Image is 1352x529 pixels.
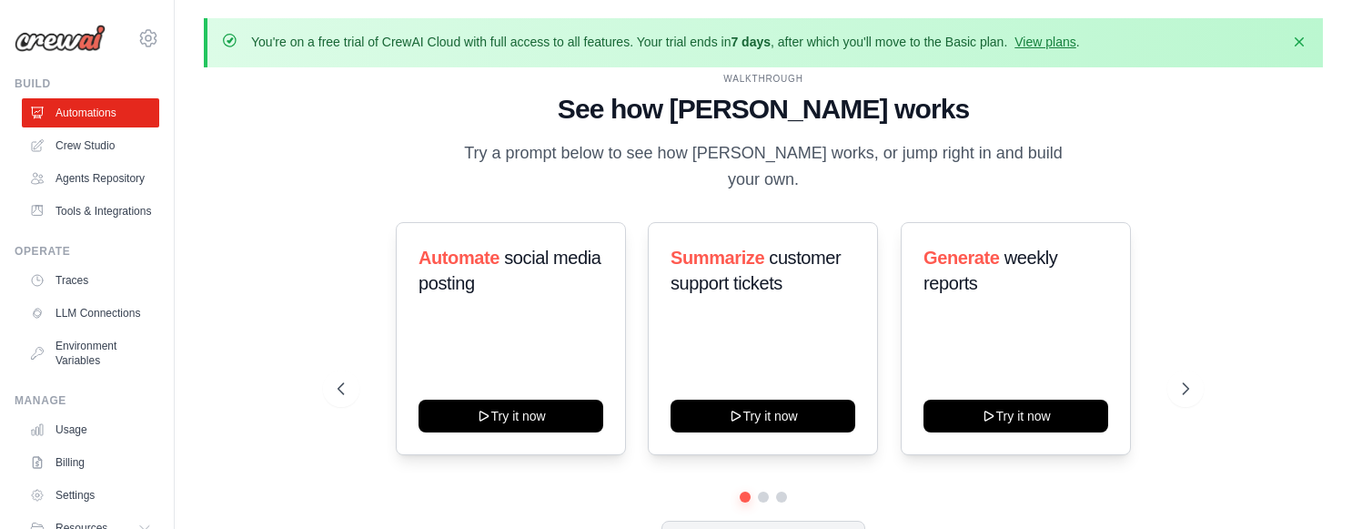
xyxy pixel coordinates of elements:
a: Environment Variables [22,331,159,375]
div: Operate [15,244,159,259]
a: Tools & Integrations [22,197,159,226]
a: Crew Studio [22,131,159,160]
p: Try a prompt below to see how [PERSON_NAME] works, or jump right in and build your own. [458,140,1069,194]
div: WALKTHROUGH [338,72,1189,86]
img: Logo [15,25,106,52]
div: Manage [15,393,159,408]
span: weekly reports [923,248,1057,293]
a: Automations [22,98,159,127]
a: Settings [22,481,159,510]
span: Summarize [671,248,764,268]
a: Agents Repository [22,164,159,193]
a: Usage [22,415,159,444]
span: Automate [419,248,499,268]
a: View plans [1014,35,1075,49]
a: Billing [22,448,159,477]
a: Traces [22,266,159,295]
strong: 7 days [731,35,771,49]
span: social media posting [419,248,601,293]
a: LLM Connections [22,299,159,328]
div: Build [15,76,159,91]
button: Try it now [419,400,603,432]
span: Generate [923,248,1000,268]
h1: See how [PERSON_NAME] works [338,93,1189,126]
button: Try it now [923,400,1108,432]
button: Try it now [671,400,855,432]
p: You're on a free trial of CrewAI Cloud with full access to all features. Your trial ends in , aft... [251,33,1080,51]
